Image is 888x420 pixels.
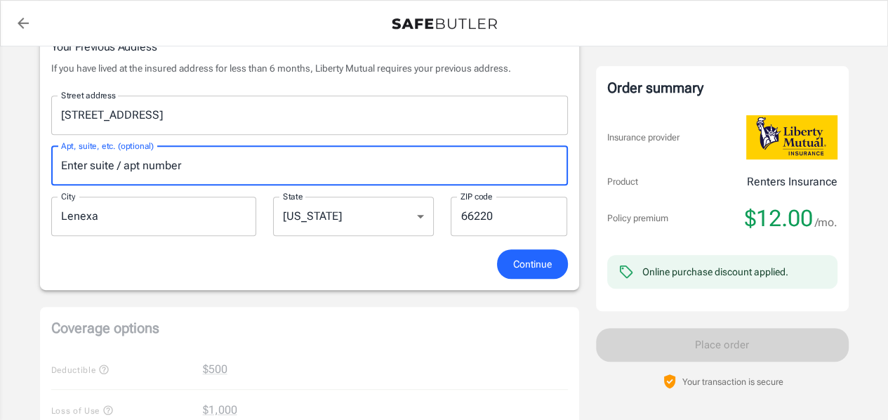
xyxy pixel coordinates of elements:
h6: Your Previous Address [51,38,568,55]
label: State [283,190,303,202]
label: City [61,190,75,202]
img: Liberty Mutual [746,115,837,159]
div: Online purchase discount applied. [642,265,788,279]
button: Continue [497,249,568,280]
label: ZIP code [460,190,493,202]
a: back to quotes [9,9,37,37]
span: $12.00 [745,204,813,232]
p: If you have lived at the insured address for less than 6 months, Liberty Mutual requires your pre... [51,61,568,75]
p: Product [607,175,638,189]
p: Insurance provider [607,131,680,145]
span: Continue [513,256,552,273]
p: Policy premium [607,211,668,225]
p: Renters Insurance [747,173,837,190]
label: Apt, suite, etc. (optional) [61,140,154,152]
label: Street address [61,89,116,101]
span: /mo. [815,213,837,232]
p: Your transaction is secure [682,375,783,388]
img: Back to quotes [392,18,497,29]
div: Order summary [607,77,837,98]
